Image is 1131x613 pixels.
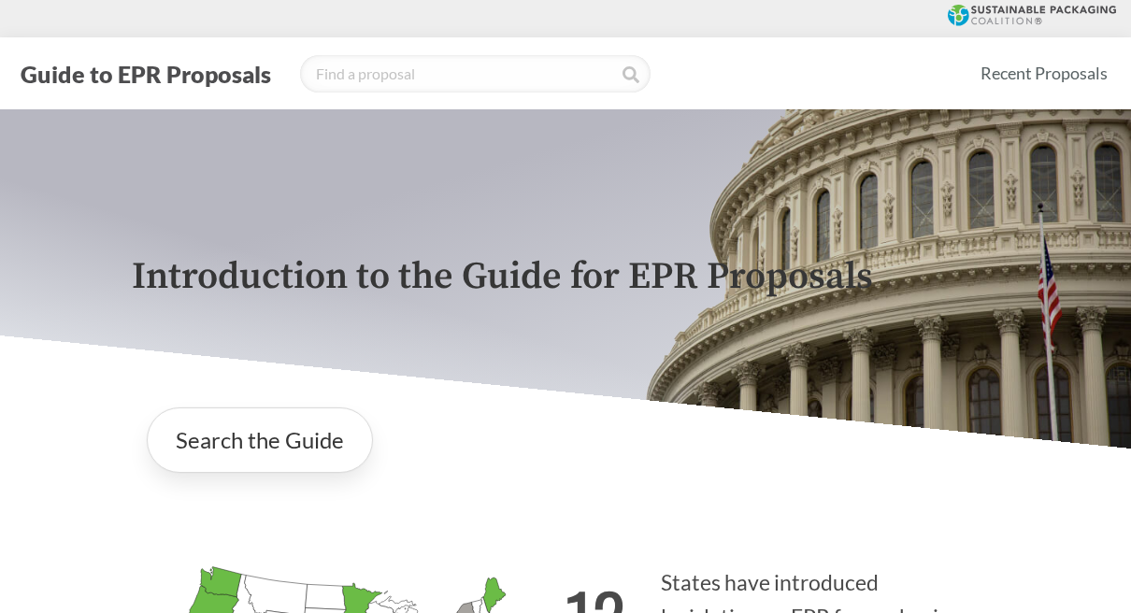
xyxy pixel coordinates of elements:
[15,59,277,89] button: Guide to EPR Proposals
[132,256,999,298] p: Introduction to the Guide for EPR Proposals
[147,407,373,473] a: Search the Guide
[972,52,1116,94] a: Recent Proposals
[300,55,651,93] input: Find a proposal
